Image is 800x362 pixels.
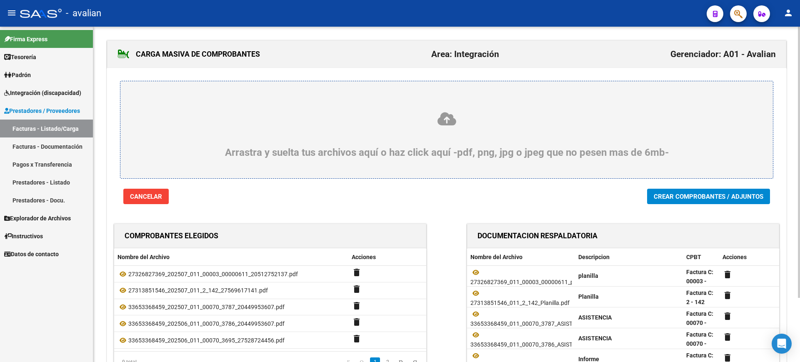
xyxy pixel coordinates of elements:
[4,52,36,62] span: Tesorería
[722,332,732,342] mat-icon: delete
[66,4,101,22] span: - avalian
[578,293,599,300] strong: Planilla
[686,254,701,260] span: CPBT
[722,311,732,321] mat-icon: delete
[575,248,683,266] datatable-header-cell: Descripcion
[722,270,732,280] mat-icon: delete
[686,269,713,295] strong: Factura C: 00003 - 00000611
[125,229,218,242] h1: COMPROBANTES ELEGIDOS
[578,254,610,260] span: Descripcion
[114,248,348,266] datatable-header-cell: Nombre del Archivo
[431,46,499,62] h2: Area: Integración
[123,189,169,204] button: Cancelar
[467,248,575,266] datatable-header-cell: Nombre del Archivo
[470,341,600,348] span: 33653368459_011_00070_3786_ASISTENCIA.pdf
[128,287,268,294] span: 27313851546_202507_011_2_142_27569617141.pdf
[4,232,43,241] span: Instructivos
[352,334,362,344] mat-icon: delete
[128,337,285,344] span: 33653368459_202506_011_00070_3695_27528724456.pdf
[4,250,59,259] span: Datos de contacto
[686,310,713,336] strong: Factura C: 00070 - 3787
[670,46,776,62] h2: Gerenciador: A01 - Avalian
[654,193,763,200] span: Crear Comprobantes / Adjuntos
[352,267,362,277] mat-icon: delete
[477,229,597,242] h1: DOCUMENTACION RESPALDATORIA
[783,8,793,18] mat-icon: person
[4,35,47,44] span: Firma Express
[117,254,170,260] span: Nombre del Archivo
[470,254,522,260] span: Nombre del Archivo
[578,335,612,342] strong: ASISTENCIA
[686,290,713,306] strong: Factura C: 2 - 142
[683,248,719,266] datatable-header-cell: CPBT
[647,189,770,204] button: Crear Comprobantes / Adjuntos
[7,8,17,18] mat-icon: menu
[348,248,426,266] datatable-header-cell: Acciones
[128,271,298,277] span: 27326827369_202507_011_00003_00000611_20512752137.pdf
[4,88,81,97] span: Integración (discapacidad)
[578,314,612,321] strong: ASISTENCIA
[470,300,570,306] span: 27313851546_011_2_142_Planilla.pdf
[722,290,732,300] mat-icon: delete
[719,248,779,266] datatable-header-cell: Acciones
[352,317,362,327] mat-icon: delete
[352,284,362,294] mat-icon: delete
[352,301,362,311] mat-icon: delete
[578,272,598,279] strong: planilla
[4,70,31,80] span: Padrón
[140,111,753,158] div: Arrastra y suelta tus archivos aquí o haz click aquí -pdf, png, jpg o jpeg que no pesen mas de 6mb-
[4,106,80,115] span: Prestadores / Proveedores
[470,320,600,327] span: 33653368459_011_00070_3787_ASISTENCIA.pdf
[470,279,599,285] span: 27326827369_011_00003_00000611_planilla.pdf
[128,304,285,310] span: 33653368459_202507_011_00070_3787_20449953607.pdf
[128,320,285,327] span: 33653368459_202506_011_00070_3786_20449953607.pdf
[130,193,162,200] span: Cancelar
[117,47,260,61] h1: CARGA MASIVA DE COMPROBANTES
[722,254,747,260] span: Acciones
[686,331,713,357] strong: Factura C: 00070 - 3786
[772,334,792,354] div: Open Intercom Messenger
[352,254,376,260] span: Acciones
[4,214,71,223] span: Explorador de Archivos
